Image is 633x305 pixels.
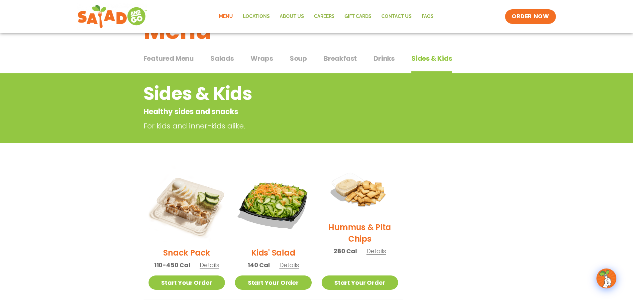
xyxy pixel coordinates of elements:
a: About Us [275,9,309,24]
span: 140 Cal [248,261,270,269]
span: Featured Menu [144,53,194,63]
span: Salads [210,53,234,63]
a: Start Your Order [322,275,398,290]
a: ORDER NOW [505,9,556,24]
span: Details [367,247,386,255]
a: FAQs [417,9,439,24]
a: Menu [214,9,238,24]
h2: Hummus & Pita Chips [322,221,398,245]
img: Product photo for Hummus & Pita Chips [322,165,398,216]
span: 280 Cal [334,247,357,256]
span: 110-450 Cal [154,261,190,269]
img: wpChatIcon [597,269,616,288]
span: Sides & Kids [411,53,452,63]
a: Contact Us [376,9,417,24]
span: Drinks [373,53,395,63]
span: Details [279,261,299,269]
nav: Menu [214,9,439,24]
a: GIFT CARDS [340,9,376,24]
a: Locations [238,9,275,24]
a: Careers [309,9,340,24]
h2: Sides & Kids [144,80,436,107]
span: Details [200,261,219,269]
p: For kids and inner-kids alike. [144,120,439,131]
img: Product photo for Kids’ Salad [235,165,312,242]
img: new-SAG-logo-768×292 [77,3,148,30]
span: Breakfast [324,53,357,63]
span: ORDER NOW [512,13,549,21]
span: Wraps [251,53,273,63]
a: Start Your Order [149,275,225,290]
h2: Kids' Salad [251,247,295,259]
img: Product photo for Snack Pack [149,165,225,242]
span: Soup [290,53,307,63]
a: Start Your Order [235,275,312,290]
p: Healthy sides and snacks [144,106,436,117]
div: Tabbed content [144,51,490,74]
h2: Snack Pack [163,247,210,259]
